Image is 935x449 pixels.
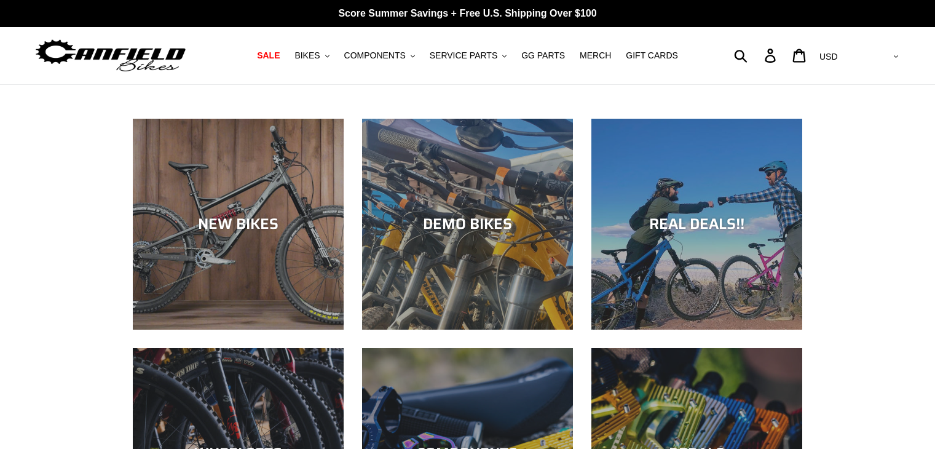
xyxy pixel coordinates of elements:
a: MERCH [574,47,617,64]
div: NEW BIKES [133,215,344,233]
span: GIFT CARDS [626,50,678,61]
img: Canfield Bikes [34,36,187,75]
span: MERCH [580,50,611,61]
span: SALE [257,50,280,61]
span: GG PARTS [521,50,565,61]
a: GG PARTS [515,47,571,64]
a: SALE [251,47,286,64]
div: REAL DEALS!! [591,215,802,233]
a: GIFT CARDS [620,47,684,64]
button: BIKES [288,47,335,64]
a: DEMO BIKES [362,119,573,330]
span: SERVICE PARTS [430,50,497,61]
button: COMPONENTS [338,47,421,64]
div: DEMO BIKES [362,215,573,233]
a: REAL DEALS!! [591,119,802,330]
a: NEW BIKES [133,119,344,330]
span: COMPONENTS [344,50,406,61]
span: BIKES [294,50,320,61]
button: SERVICE PARTS [424,47,513,64]
input: Search [741,42,772,69]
